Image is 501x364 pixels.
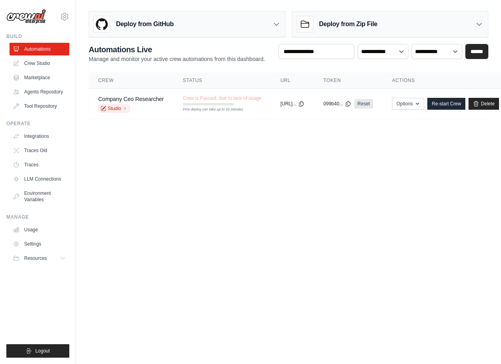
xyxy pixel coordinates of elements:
[10,43,69,55] a: Automations
[10,223,69,236] a: Usage
[314,72,383,89] th: Token
[6,9,46,24] img: Logo
[10,86,69,98] a: Agents Repository
[10,130,69,143] a: Integrations
[10,173,69,185] a: LLM Connections
[271,72,314,89] th: URL
[6,344,69,358] button: Logout
[392,98,424,110] button: Options
[10,144,69,157] a: Traces Old
[98,96,164,102] a: Company Ceo Researcher
[10,187,69,206] a: Environment Variables
[324,101,351,107] button: 099b40...
[6,120,69,127] div: Operate
[94,16,110,32] img: GitHub Logo
[173,72,271,89] th: Status
[6,214,69,220] div: Manage
[35,348,50,354] span: Logout
[24,255,47,261] span: Resources
[10,252,69,265] button: Resources
[354,99,373,109] a: Reset
[10,57,69,70] a: Crew Studio
[89,72,173,89] th: Crew
[183,107,234,112] div: First deploy can take up to 10 minutes
[10,71,69,84] a: Marketplace
[98,105,130,112] a: Studio
[427,98,465,110] a: Re-start Crew
[89,44,265,55] h2: Automations Live
[10,158,69,171] a: Traces
[89,55,265,63] p: Manage and monitor your active crew automations from this dashboard.
[6,33,69,40] div: Build
[116,19,173,29] h3: Deploy from GitHub
[319,19,377,29] h3: Deploy from Zip File
[469,98,499,110] a: Delete
[10,100,69,112] a: Tool Repository
[183,95,261,101] span: Crew is Paused, due to lack of usage
[10,238,69,250] a: Settings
